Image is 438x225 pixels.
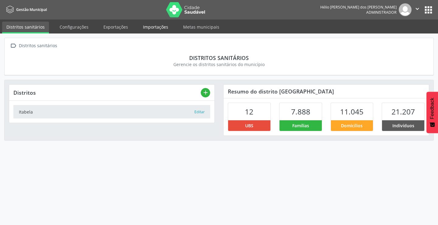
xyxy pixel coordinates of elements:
div: Itabela [19,109,194,115]
div: Distritos [13,89,201,96]
span: 12 [245,107,253,117]
a: Metas municipais [179,22,224,32]
a: Itabela Editar [13,105,210,118]
span: 11.045 [340,107,363,117]
a: Gestão Municipal [4,5,47,15]
button: Editar [194,109,205,115]
a: Importações [139,22,172,32]
span: Indivíduos [392,122,414,129]
span: Famílias [292,122,309,129]
a: Exportações [99,22,132,32]
a: Distritos sanitários [2,22,49,33]
button: apps [423,5,434,15]
span: Domicílios [341,122,363,129]
a:  Distritos sanitários [9,41,58,50]
img: img [399,3,412,16]
div: Hélio [PERSON_NAME] dos [PERSON_NAME] [320,5,397,10]
div: Gerencie os distritos sanitários do município [13,61,425,68]
i:  [414,5,421,12]
a: Configurações [55,22,93,32]
span: 21.207 [391,107,415,117]
span: 7.888 [291,107,310,117]
button: add [201,88,210,97]
div: Resumo do distrito [GEOGRAPHIC_DATA] [224,85,429,98]
span: Administrador [366,10,397,15]
i:  [9,41,18,50]
button:  [412,3,423,16]
button: Feedback - Mostrar pesquisa [426,92,438,133]
i: add [202,89,209,96]
div: Distritos sanitários [18,41,58,50]
div: Distritos sanitários [13,54,425,61]
span: Gestão Municipal [16,7,47,12]
span: Feedback [429,98,435,119]
span: UBS [245,122,253,129]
